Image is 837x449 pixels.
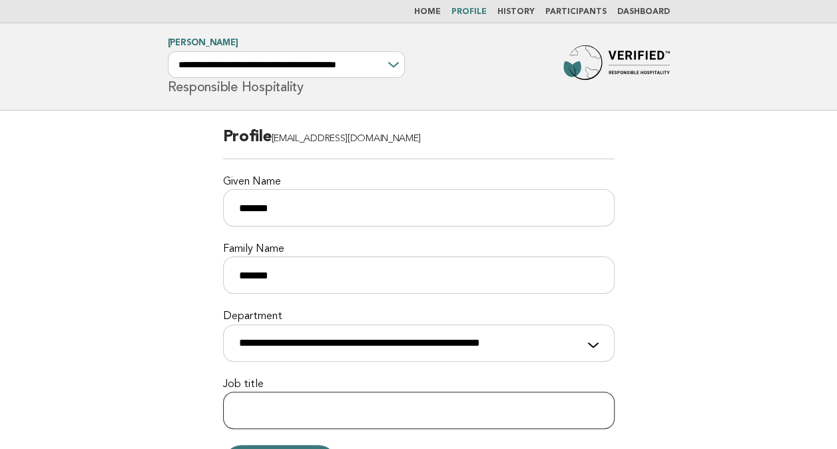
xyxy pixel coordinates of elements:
label: Job title [223,378,615,392]
h2: Profile [223,127,615,159]
a: Dashboard [617,8,670,16]
label: Family Name [223,242,615,256]
a: Home [414,8,441,16]
h1: Responsible Hospitality [168,39,406,94]
label: Given Name [223,175,615,189]
a: Profile [451,8,487,16]
span: [EMAIL_ADDRESS][DOMAIN_NAME] [271,134,421,144]
a: [PERSON_NAME] [168,39,238,47]
a: Participants [545,8,607,16]
img: Forbes Travel Guide [563,45,670,88]
label: Department [223,310,615,324]
a: History [497,8,535,16]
